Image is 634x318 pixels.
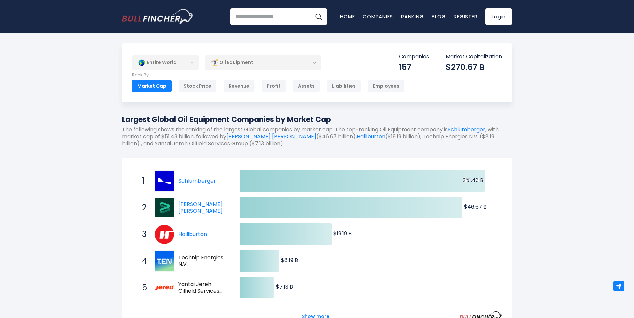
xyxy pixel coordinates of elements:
[357,133,385,140] a: Halliburton
[139,229,145,240] span: 3
[223,80,255,92] div: Revenue
[178,230,207,238] a: Halliburton
[122,9,194,24] img: Bullfincher logo
[363,13,393,20] a: Companies
[122,126,512,147] p: The following shows the ranking of the largest Global companies by market cap. The top-ranking Oi...
[454,13,477,20] a: Register
[340,13,355,20] a: Home
[154,170,178,192] a: Schlumberger
[139,175,145,187] span: 1
[155,171,174,191] img: Schlumberger
[139,255,145,267] span: 4
[293,80,320,92] div: Assets
[122,114,512,125] h1: Largest Global Oil Equipment Companies by Market Cap
[446,62,502,72] div: $270.67 B
[139,202,145,213] span: 2
[154,224,178,245] a: Halliburton
[132,72,405,78] p: Rank By
[401,13,424,20] a: Ranking
[178,177,216,185] a: Schlumberger
[155,225,174,244] img: Halliburton
[132,55,199,70] div: Entire World
[448,126,485,133] a: Schlumberger
[276,283,293,291] text: $7.13 B
[226,133,316,140] a: [PERSON_NAME] [PERSON_NAME]
[464,203,487,211] text: $46.67 B
[154,197,178,218] a: Baker Hughes
[310,8,327,25] button: Search
[399,62,429,72] div: 157
[485,8,512,25] a: Login
[399,53,429,60] p: Companies
[333,230,352,237] text: $19.19 B
[446,53,502,60] p: Market Capitalization
[178,80,217,92] div: Stock Price
[155,278,174,297] img: Yantai Jereh Oilfield Services Group
[432,13,446,20] a: Blog
[261,80,286,92] div: Profit
[178,281,229,295] span: Yantai Jereh Oilfield Services Group
[327,80,361,92] div: Liabilities
[122,9,194,24] a: Go to homepage
[205,55,321,70] div: Oil Equipment
[178,200,223,215] a: [PERSON_NAME] [PERSON_NAME]
[281,256,298,264] text: $8.19 B
[368,80,405,92] div: Employees
[132,80,172,92] div: Market Cap
[139,282,145,293] span: 5
[178,254,229,268] span: Technip Energies N.V.
[155,198,174,217] img: Baker Hughes
[155,251,174,271] img: Technip Energies N.V.
[463,176,483,184] text: $51.43 B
